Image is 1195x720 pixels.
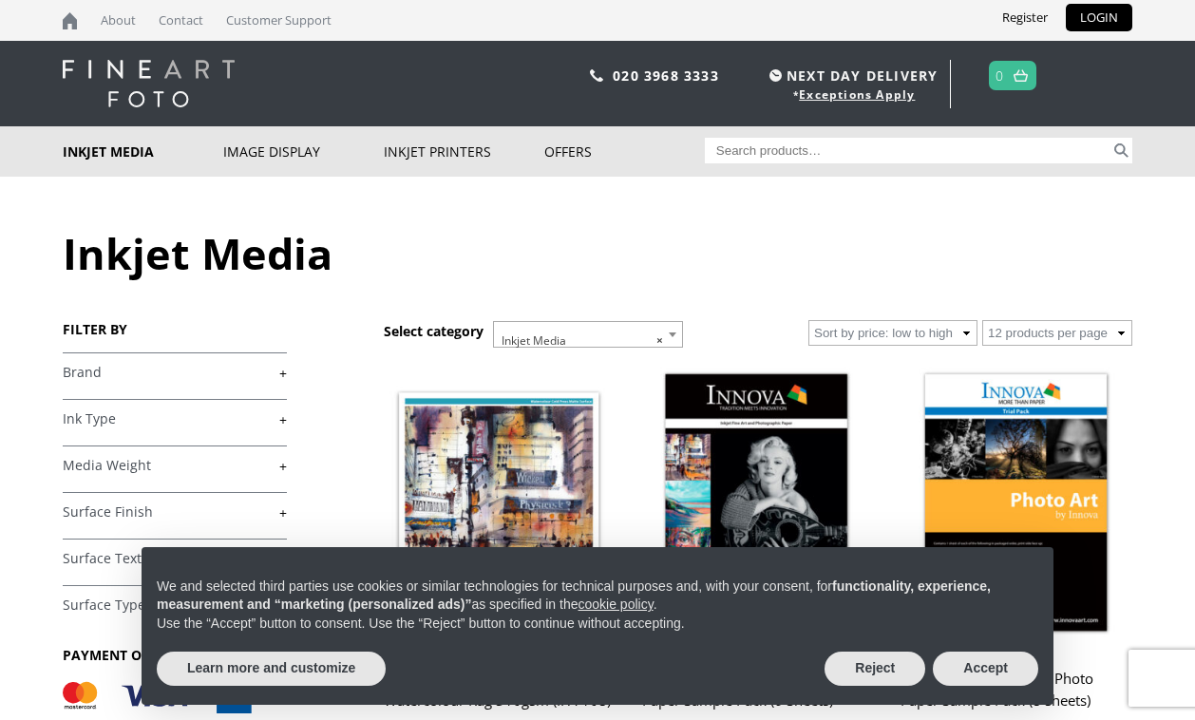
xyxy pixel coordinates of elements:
[63,126,223,177] a: Inkjet Media
[613,66,719,85] a: 020 3968 3333
[223,126,384,177] a: Image Display
[901,361,1130,649] img: Innova Photo Art Inkjet Photo Paper Sample Pack (8 sheets)
[63,646,287,664] h3: PAYMENT OPTIONS
[799,86,915,103] a: Exceptions Apply
[157,578,1038,615] p: We and selected third parties use cookies or similar technologies for technical purposes and, wit...
[384,322,484,340] h3: Select category
[63,410,287,428] a: +
[493,321,683,348] span: Inkjet Media
[996,62,1004,89] a: 0
[642,361,872,649] img: Innova Editions Inkjet Fine Art Paper Sample Pack (6 Sheets)
[988,4,1062,31] a: Register
[63,503,287,521] a: +
[126,532,1069,720] div: Notice
[63,60,235,107] img: logo-white.svg
[157,652,386,686] button: Learn more and customize
[544,126,705,177] a: Offers
[384,126,544,177] a: Inkjet Printers
[1014,69,1028,82] img: basket.svg
[157,615,1038,634] p: Use the “Accept” button to consent. Use the “Reject” button to continue without accepting.
[1066,4,1132,31] a: LOGIN
[808,320,977,346] select: Shop order
[63,550,287,568] a: +
[765,65,938,86] span: NEXT DAY DELIVERY
[384,361,614,649] img: Editions Fabriano Artistico Watercolour Rag 310gsm (IFA-108)
[769,69,782,82] img: time.svg
[656,328,663,354] span: ×
[63,585,287,623] h4: Surface Type
[63,445,287,483] h4: Media Weight
[63,320,287,338] h3: FILTER BY
[1110,138,1132,163] button: Search
[63,597,287,615] a: +
[705,138,1111,163] input: Search products…
[494,322,682,360] span: Inkjet Media
[590,69,603,82] img: phone.svg
[825,652,925,686] button: Reject
[63,364,287,382] a: +
[63,492,287,530] h4: Surface Finish
[933,652,1038,686] button: Accept
[157,578,991,613] strong: functionality, experience, measurement and “marketing (personalized ads)”
[579,597,654,612] a: cookie policy
[63,399,287,437] h4: Ink Type
[63,224,1132,282] h1: Inkjet Media
[63,352,287,390] h4: Brand
[63,457,287,475] a: +
[63,539,287,577] h4: Surface Texture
